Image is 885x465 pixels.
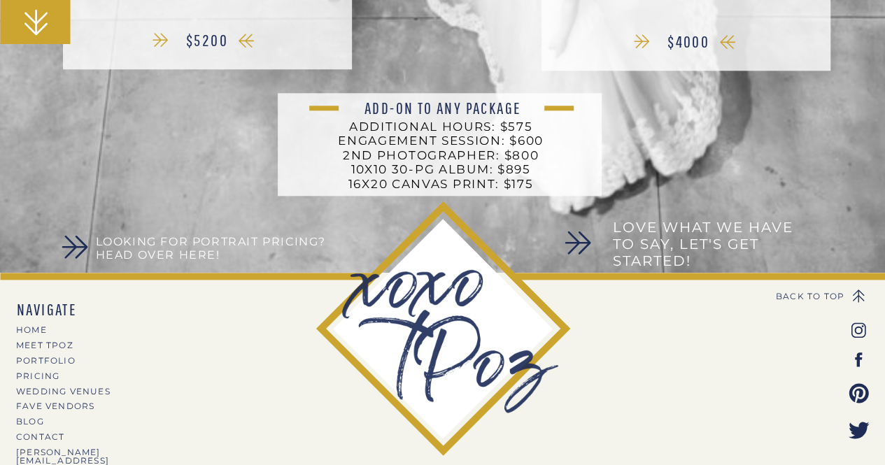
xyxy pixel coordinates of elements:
a: LOVE WHAT WE HAVE TO SAY, LET'S GET STARTED! [613,219,803,274]
a: Wedding Venues [16,387,138,395]
nav: $4000 [646,33,731,63]
a: BACK TO TOP [757,292,844,301]
a: PRICING [16,372,138,380]
nav: $5200 [165,31,250,62]
p: Additional Hours: $575 Engagement Session: $600 2nd Photographer: $800 10x10 30-pg album: $895 16... [300,120,582,199]
a: BLOG [16,417,138,425]
a: [PERSON_NAME][EMAIL_ADDRESS][DOMAIN_NAME] [16,448,171,456]
a: CONTACT [16,433,171,441]
a: Fave Vendors [16,402,138,410]
a: PORTFOLIO [16,357,138,364]
a: Looking for Portrait Pricing? Head over here! [96,235,344,264]
a: HOME [16,326,138,334]
nav: NAVIGATE [17,301,139,318]
a: MEET tPoz [16,341,138,349]
h3: Add-On to any package [326,99,560,116]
